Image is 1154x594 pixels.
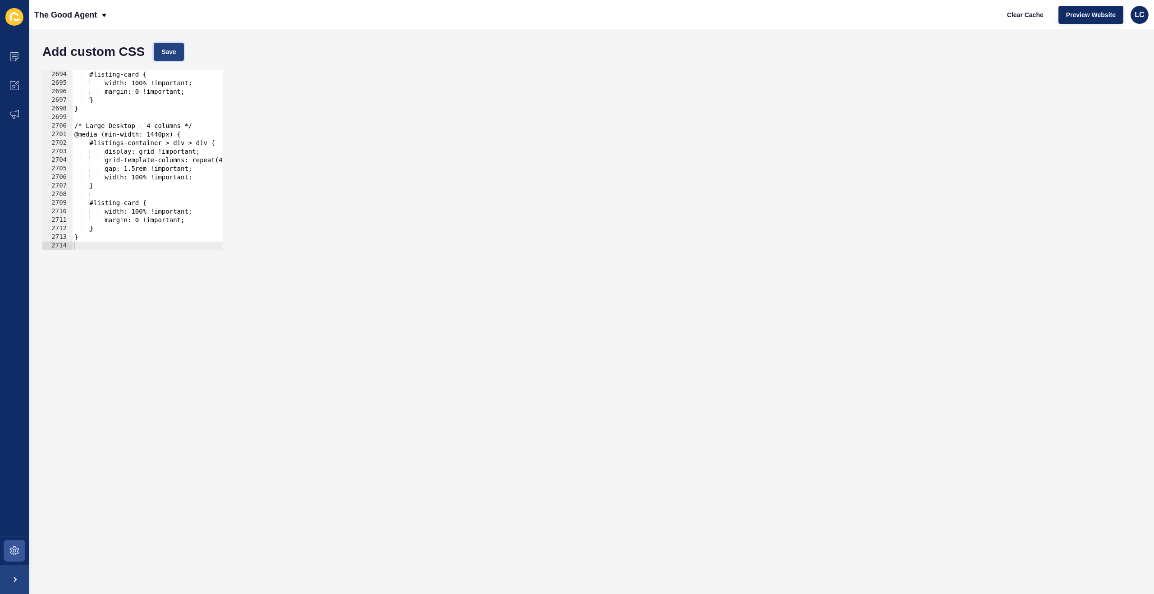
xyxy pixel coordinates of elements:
[42,242,73,250] div: 2714
[42,113,73,122] div: 2699
[42,122,73,130] div: 2700
[999,6,1051,24] button: Clear Cache
[161,47,176,56] span: Save
[42,199,73,207] div: 2709
[42,190,73,199] div: 2708
[42,182,73,190] div: 2707
[42,79,73,87] div: 2695
[34,4,97,26] p: The Good Agent
[42,164,73,173] div: 2705
[42,47,145,56] h1: Add custom CSS
[42,224,73,233] div: 2712
[42,207,73,216] div: 2710
[42,147,73,156] div: 2703
[42,233,73,242] div: 2713
[42,96,73,105] div: 2697
[42,105,73,113] div: 2698
[42,156,73,164] div: 2704
[42,70,73,79] div: 2694
[154,43,184,61] button: Save
[42,173,73,182] div: 2706
[42,139,73,147] div: 2702
[1066,10,1116,19] span: Preview Website
[42,216,73,224] div: 2711
[1007,10,1044,19] span: Clear Cache
[42,87,73,96] div: 2696
[1058,6,1123,24] button: Preview Website
[1135,10,1144,19] span: LC
[42,130,73,139] div: 2701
